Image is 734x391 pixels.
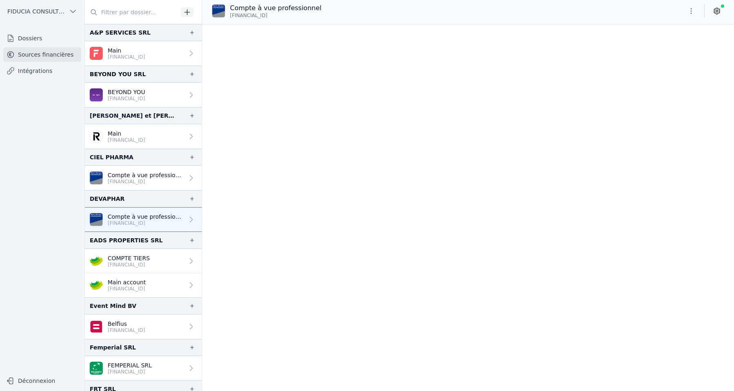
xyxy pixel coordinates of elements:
[90,28,150,37] div: A&P SERVICES SRL
[108,320,145,328] p: Belfius
[90,235,163,245] div: EADS PROPERTIES SRL
[108,130,145,138] p: Main
[90,130,103,143] img: revolut.png
[90,171,103,185] img: VAN_BREDA_JVBABE22XXX.png
[90,152,133,162] div: CIEL PHARMA
[85,83,202,107] a: BEYOND YOU [FINANCIAL_ID]
[3,47,81,62] a: Sources financières
[108,327,145,334] p: [FINANCIAL_ID]
[85,207,202,232] a: Compte à vue professionnel [FINANCIAL_ID]
[90,88,103,101] img: BEOBANK_CTBKBEBX.png
[3,374,81,387] button: Déconnexion
[85,356,202,380] a: FEMPERIAL SRL [FINANCIAL_ID]
[108,213,184,221] p: Compte à vue professionnel
[90,320,103,333] img: belfius-1.png
[108,220,184,226] p: [FINANCIAL_ID]
[230,12,268,19] span: [FINANCIAL_ID]
[108,178,184,185] p: [FINANCIAL_ID]
[108,261,150,268] p: [FINANCIAL_ID]
[108,254,150,262] p: COMPTE TIERS
[85,249,202,273] a: COMPTE TIERS [FINANCIAL_ID]
[108,46,145,55] p: Main
[230,3,321,13] p: Compte à vue professionnel
[90,111,176,121] div: [PERSON_NAME] et [PERSON_NAME]
[3,5,81,18] button: FIDUCIA CONSULTING SRL
[85,41,202,66] a: Main [FINANCIAL_ID]
[90,301,136,311] div: Event Mind BV
[90,362,103,375] img: BNP_BE_BUSINESS_GEBABEBB.png
[90,69,146,79] div: BEYOND YOU SRL
[212,4,225,18] img: VAN_BREDA_JVBABE22XXX.png
[3,31,81,46] a: Dossiers
[85,273,202,297] a: Main account [FINANCIAL_ID]
[90,343,136,352] div: Femperial SRL
[7,7,66,15] span: FIDUCIA CONSULTING SRL
[108,171,184,179] p: Compte à vue professionnel
[90,279,103,292] img: crelan.png
[108,54,145,60] p: [FINANCIAL_ID]
[85,124,202,149] a: Main [FINANCIAL_ID]
[90,213,103,226] img: VAN_BREDA_JVBABE22XXX.png
[90,47,103,60] img: FINOM_SOBKDEBB.png
[108,88,145,96] p: BEYOND YOU
[108,278,146,286] p: Main account
[85,166,202,190] a: Compte à vue professionnel [FINANCIAL_ID]
[108,286,146,292] p: [FINANCIAL_ID]
[108,137,145,143] p: [FINANCIAL_ID]
[108,369,152,375] p: [FINANCIAL_ID]
[90,255,103,268] img: crelan.png
[90,194,125,204] div: DEVAPHAR
[108,95,145,102] p: [FINANCIAL_ID]
[108,361,152,369] p: FEMPERIAL SRL
[85,314,202,339] a: Belfius [FINANCIAL_ID]
[3,64,81,78] a: Intégrations
[85,5,178,20] input: Filtrer par dossier...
